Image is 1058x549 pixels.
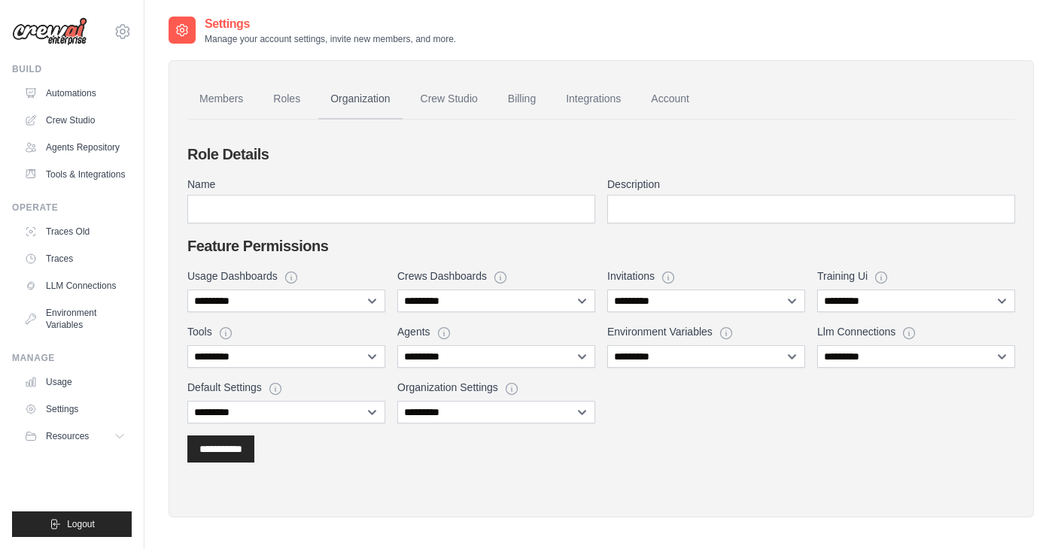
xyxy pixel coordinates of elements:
[12,202,132,214] div: Operate
[12,511,132,537] button: Logout
[187,324,212,339] label: Tools
[18,301,132,337] a: Environment Variables
[18,397,132,421] a: Settings
[496,79,548,120] a: Billing
[12,17,87,46] img: Logo
[18,370,132,394] a: Usage
[67,518,95,530] span: Logout
[205,33,456,45] p: Manage your account settings, invite new members, and more.
[261,79,312,120] a: Roles
[554,79,633,120] a: Integrations
[18,135,132,159] a: Agents Repository
[318,79,402,120] a: Organization
[607,268,655,284] label: Invitations
[187,268,278,284] label: Usage Dashboards
[187,380,262,395] label: Default Settings
[397,268,487,284] label: Crews Dashboards
[397,380,498,395] label: Organization Settings
[205,15,456,33] h2: Settings
[187,177,595,192] label: Name
[18,274,132,298] a: LLM Connections
[46,430,89,442] span: Resources
[409,79,490,120] a: Crew Studio
[18,81,132,105] a: Automations
[12,63,132,75] div: Build
[12,352,132,364] div: Manage
[18,220,132,244] a: Traces Old
[187,235,1015,256] h2: Feature Permissions
[18,162,132,187] a: Tools & Integrations
[639,79,701,120] a: Account
[18,424,132,448] button: Resources
[817,268,868,284] label: Training Ui
[187,144,1015,165] h2: Role Details
[817,324,895,339] label: Llm Connections
[607,177,1015,192] label: Description
[18,108,132,132] a: Crew Studio
[607,324,713,339] label: Environment Variables
[187,79,255,120] a: Members
[18,247,132,271] a: Traces
[397,324,430,339] label: Agents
